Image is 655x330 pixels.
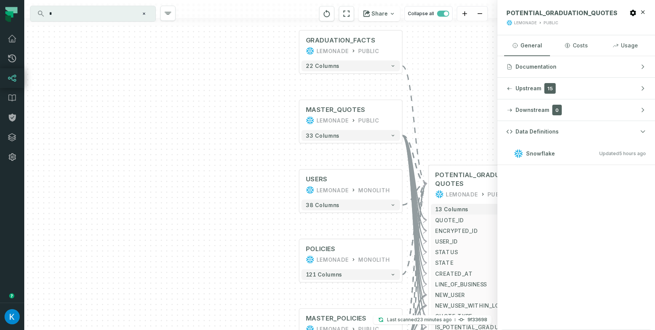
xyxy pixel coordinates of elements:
img: avatar of Kosta Shougaev [5,309,20,324]
button: Downstream0 [497,99,655,121]
span: 33 columns [306,132,340,139]
g: Edge from 100db433e1a8994d5b6b320a432e83bd to d7fca4dc225f1cc62be81f3b6696ad25 [402,135,427,284]
div: PUBLIC [358,116,379,125]
div: PUBLIC [487,190,508,199]
div: PUBLIC [544,20,558,26]
div: LEMONADE [514,20,537,26]
span: STATUS [435,248,525,256]
g: Edge from 100db433e1a8994d5b6b320a432e83bd to d7fca4dc225f1cc62be81f3b6696ad25 [402,135,427,252]
h4: 9f33698 [467,317,487,322]
g: Edge from 42d6da54773831088feb945c7476f32b to d7fca4dc225f1cc62be81f3b6696ad25 [402,66,427,184]
span: 0 [552,105,562,115]
g: Edge from 100db433e1a8994d5b6b320a432e83bd to d7fca4dc225f1cc62be81f3b6696ad25 [402,135,427,231]
div: MONOLITH [358,186,390,195]
span: QUOTE_ID [435,216,525,224]
div: GRADUATION_FACTS [306,36,375,45]
div: LEMONADE [317,186,349,195]
button: NEW_USER [431,289,530,300]
button: CREATED_AT [431,268,530,279]
span: Snowflake [526,150,555,157]
span: POTENTIAL_GRADUATION_QUOTES [435,171,525,188]
span: STATE [435,259,525,267]
button: Costs [553,35,599,56]
span: 13 columns [435,206,468,212]
button: Last scanned[DATE] 11:44:21 AM9f33698 [373,315,492,324]
div: MASTER_QUOTES [306,105,365,114]
p: Last scanned [387,316,452,324]
span: Downstream [516,106,549,114]
button: General [504,35,550,56]
span: NEW_USER_WITHIN_LOB [435,302,525,310]
g: Edge from 100db433e1a8994d5b6b320a432e83bd to d7fca4dc225f1cc62be81f3b6696ad25 [402,135,427,263]
div: LEMONADE [446,190,478,199]
div: LEMONADE [317,116,349,125]
button: Share [359,6,400,21]
span: LINE_OF_BUSINESS [435,280,525,288]
button: QUOTE_TYPE [431,311,530,322]
g: Edge from 100db433e1a8994d5b6b320a432e83bd to d7fca4dc225f1cc62be81f3b6696ad25 [402,135,427,273]
span: Data Definitions [516,128,559,135]
button: zoom in [457,6,472,21]
div: Tooltip anchor [8,292,15,299]
div: USERS [306,175,327,184]
span: CREATED_AT [435,269,525,277]
button: Clear search query [140,10,148,17]
div: POLICIES [306,245,335,253]
button: STATUS [431,247,530,257]
button: Collapse all [404,6,453,21]
g: Edge from 100db433e1a8994d5b6b320a432e83bd to d7fca4dc225f1cc62be81f3b6696ad25 [402,135,427,220]
g: Edge from 100db433e1a8994d5b6b320a432e83bd to d7fca4dc225f1cc62be81f3b6696ad25 [402,135,427,241]
span: QUOTE_TYPE [435,312,525,320]
button: Usage [602,35,648,56]
button: Data Definitions [497,121,655,142]
span: POTENTIAL_GRADUATION_QUOTES [506,9,617,17]
button: Documentation [497,56,655,77]
span: NEW_USER [435,291,525,299]
span: Documentation [516,63,556,71]
relative-time: Sep 14, 2025, 6:01 AM GMT+3 [619,151,646,156]
span: Upstream [516,85,541,92]
g: Edge from 100db433e1a8994d5b6b320a432e83bd to d7fca4dc225f1cc62be81f3b6696ad25 [402,135,427,184]
div: LEMONADE [317,255,349,264]
button: STATE [431,258,530,268]
span: USER_ID [435,237,525,245]
button: USER_ID [431,236,530,247]
span: 22 columns [306,63,340,69]
g: Edge from 581467b81c205fa9a4c90fb67d9c764f to d7fca4dc225f1cc62be81f3b6696ad25 [402,184,427,205]
button: LINE_OF_BUSINESS [431,279,530,289]
span: 38 columns [306,202,340,208]
button: zoom out [472,6,487,21]
span: ENCRYPTED_ID [435,227,525,235]
button: ENCRYPTED_ID [431,225,530,236]
relative-time: Sep 14, 2025, 11:44 AM GMT+3 [417,317,452,322]
div: MASTER_POLICIES [306,314,366,323]
div: MONOLITH [358,255,390,264]
button: QUOTE_ID [431,215,530,225]
span: Updated [599,151,646,156]
button: NEW_USER_WITHIN_LOB [431,300,530,311]
span: 121 columns [306,271,342,278]
div: LEMONADE [317,47,349,55]
button: Upstream15 [497,78,655,99]
span: 15 [544,83,556,94]
button: SnowflakeUpdated[DATE] 6:01:46 AM [506,148,646,159]
div: PUBLIC [358,47,379,55]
